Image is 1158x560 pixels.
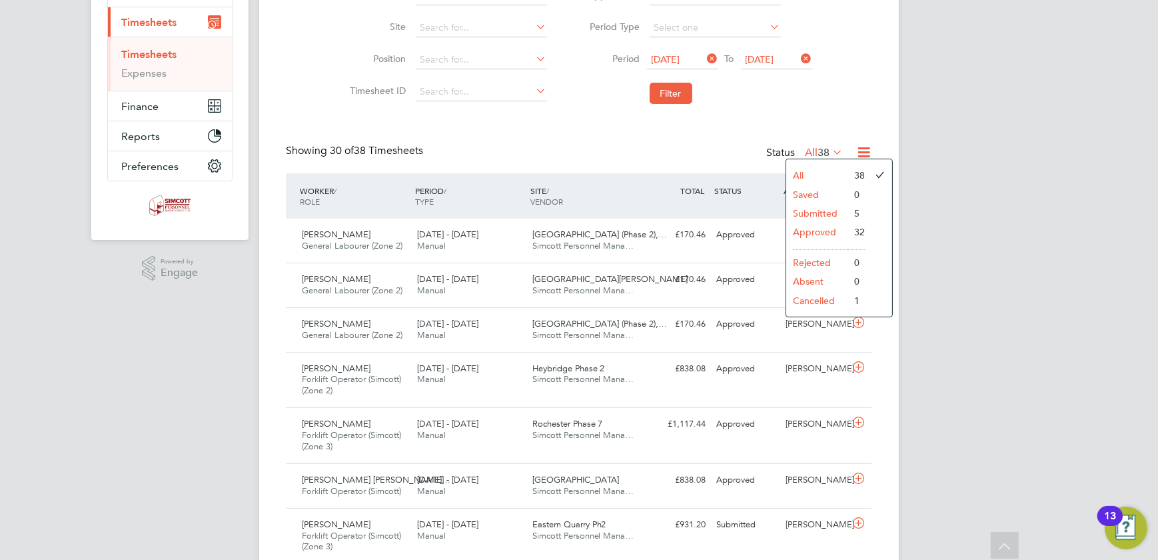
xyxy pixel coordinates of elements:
span: [PERSON_NAME] [302,519,370,530]
div: [PERSON_NAME] [780,358,850,380]
div: Approved [711,469,780,491]
div: £170.46 [642,313,711,335]
span: Manual [417,429,446,441]
div: [PERSON_NAME] [780,313,850,335]
span: To [721,50,738,67]
button: Reports [108,121,232,151]
span: TYPE [415,196,434,207]
span: Engage [161,267,198,279]
div: APPROVER [780,179,850,203]
div: Approved [711,413,780,435]
div: £838.08 [642,358,711,380]
span: Simcott Personnel Mana… [532,485,634,497]
span: Heybridge Phase 2 [532,363,605,374]
span: Rochester Phase 7 [532,418,603,429]
span: [DATE] - [DATE] [417,474,478,485]
span: [PERSON_NAME] [PERSON_NAME]… [302,474,450,485]
div: Approved [711,358,780,380]
div: [PERSON_NAME] [780,469,850,491]
a: Go to home page [107,195,233,216]
li: Rejected [786,253,848,272]
div: Approved [711,269,780,291]
li: Absent [786,272,848,291]
a: Expenses [121,67,167,79]
li: Approved [786,223,848,241]
span: General Labourer (Zone 2) [302,285,402,296]
span: [DATE] - [DATE] [417,318,478,329]
span: Finance [121,100,159,113]
span: [DATE] [746,53,774,65]
div: PERIOD [412,179,527,213]
span: / [546,185,549,196]
span: [GEOGRAPHIC_DATA][PERSON_NAME] [532,273,688,285]
li: Submitted [786,204,848,223]
span: Manual [417,240,446,251]
span: Simcott Personnel Mana… [532,429,634,441]
label: Timesheet ID [346,85,406,97]
span: / [444,185,446,196]
span: General Labourer (Zone 2) [302,240,402,251]
div: £170.46 [642,269,711,291]
button: Timesheets [108,7,232,37]
span: Preferences [121,160,179,173]
span: [GEOGRAPHIC_DATA] [532,474,620,485]
button: Preferences [108,151,232,181]
li: Saved [786,185,848,204]
span: [DATE] - [DATE] [417,363,478,374]
span: Manual [417,373,446,385]
div: Approved [711,313,780,335]
a: Powered byEngage [142,256,199,281]
div: £1,117.44 [642,413,711,435]
span: [DATE] [652,53,680,65]
span: Timesheets [121,16,177,29]
span: [PERSON_NAME] [302,418,370,429]
div: 13 [1104,516,1116,533]
span: Simcott Personnel Mana… [532,285,634,296]
input: Search for... [416,19,547,37]
span: Powered by [161,256,198,267]
div: [PERSON_NAME] [780,514,850,536]
span: VENDOR [530,196,563,207]
span: / [334,185,336,196]
span: [DATE] - [DATE] [417,418,478,429]
span: Eastern Quarry Ph2 [532,519,606,530]
span: [DATE] - [DATE] [417,229,478,240]
span: Manual [417,485,446,497]
span: [PERSON_NAME] [302,273,370,285]
label: Period [580,53,640,65]
li: 0 [848,272,865,291]
div: £931.20 [642,514,711,536]
span: Reports [121,130,160,143]
span: [GEOGRAPHIC_DATA] (Phase 2),… [532,229,668,240]
li: Cancelled [786,291,848,310]
img: simcott-logo-retina.png [149,195,191,216]
li: 32 [848,223,865,241]
span: Forklift Operator (Simcott) (Zone 2) [302,373,401,396]
a: Timesheets [121,48,177,61]
span: Manual [417,285,446,296]
span: [DATE] - [DATE] [417,519,478,530]
div: WORKER [296,179,412,213]
div: [PERSON_NAME] [780,413,850,435]
span: [PERSON_NAME] [302,229,370,240]
span: Simcott Personnel Mana… [532,329,634,341]
div: [PERSON_NAME] [780,269,850,291]
span: Forklift Operator (Simcott) [302,485,401,497]
button: Filter [650,83,692,104]
span: Simcott Personnel Mana… [532,240,634,251]
span: [DATE] - [DATE] [417,273,478,285]
input: Select one [650,19,781,37]
li: All [786,166,848,185]
span: Simcott Personnel Mana… [532,530,634,541]
div: Status [766,144,846,163]
li: 0 [848,253,865,272]
button: Open Resource Center, 13 new notifications [1105,507,1147,549]
li: 5 [848,204,865,223]
span: [GEOGRAPHIC_DATA] (Phase 2),… [532,318,668,329]
div: £170.46 [642,224,711,246]
div: [PERSON_NAME] [780,224,850,246]
li: 0 [848,185,865,204]
span: 38 Timesheets [330,144,423,157]
span: 30 of [330,144,354,157]
div: Timesheets [108,37,232,91]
